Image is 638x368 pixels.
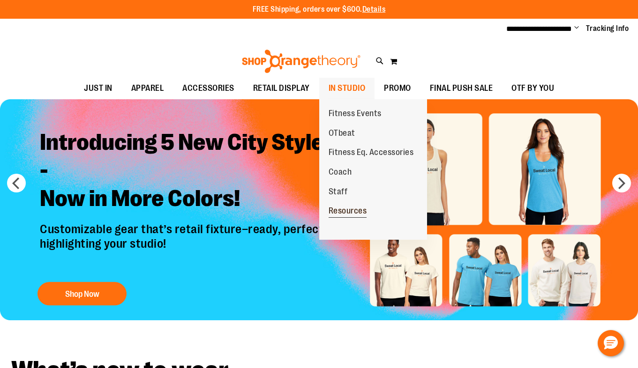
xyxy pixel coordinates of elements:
[122,78,173,99] a: APPAREL
[511,78,554,99] span: OTF BY YOU
[420,78,503,99] a: FINAL PUSH SALE
[319,162,361,182] a: Coach
[319,99,427,240] ul: IN STUDIO
[240,50,362,73] img: Shop Orangetheory
[574,24,579,33] button: Account menu
[75,78,122,99] a: JUST IN
[319,124,365,143] a: OTbeat
[319,143,423,162] a: Fitness Eq. Accessories
[173,78,244,99] a: ACCESSORIES
[362,5,386,14] a: Details
[33,222,352,272] p: Customizable gear that’s retail fixture–ready, perfect for highlighting your studio!
[253,78,310,99] span: RETAIL DISPLAY
[586,23,629,34] a: Tracking Info
[375,78,420,99] a: PROMO
[244,78,319,99] a: RETAIL DISPLAY
[329,78,366,99] span: IN STUDIO
[329,147,414,159] span: Fitness Eq. Accessories
[430,78,493,99] span: FINAL PUSH SALE
[7,174,26,192] button: prev
[329,206,367,218] span: Resources
[329,109,382,120] span: Fitness Events
[33,121,352,222] h2: Introducing 5 New City Styles - Now in More Colors!
[598,330,624,356] button: Hello, have a question? Let’s chat.
[33,121,352,309] a: Introducing 5 New City Styles -Now in More Colors! Customizable gear that’s retail fixture–ready,...
[253,4,386,15] p: FREE Shipping, orders over $600.
[319,78,375,99] a: IN STUDIO
[612,174,631,192] button: next
[384,78,411,99] span: PROMO
[329,167,352,179] span: Coach
[182,78,234,99] span: ACCESSORIES
[319,182,357,202] a: Staff
[329,128,355,140] span: OTbeat
[319,104,391,124] a: Fitness Events
[131,78,164,99] span: APPAREL
[38,282,127,305] button: Shop Now
[502,78,563,99] a: OTF BY YOU
[319,201,376,221] a: Resources
[329,187,348,199] span: Staff
[84,78,113,99] span: JUST IN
